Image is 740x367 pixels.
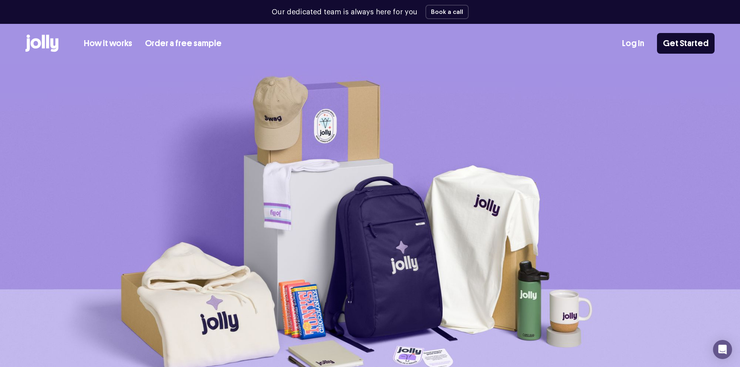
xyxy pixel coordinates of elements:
[657,33,715,54] a: Get Started
[272,7,417,17] p: Our dedicated team is always here for you
[622,37,644,50] a: Log In
[713,340,732,359] div: Open Intercom Messenger
[145,37,222,50] a: Order a free sample
[425,5,469,19] button: Book a call
[84,37,132,50] a: How it works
